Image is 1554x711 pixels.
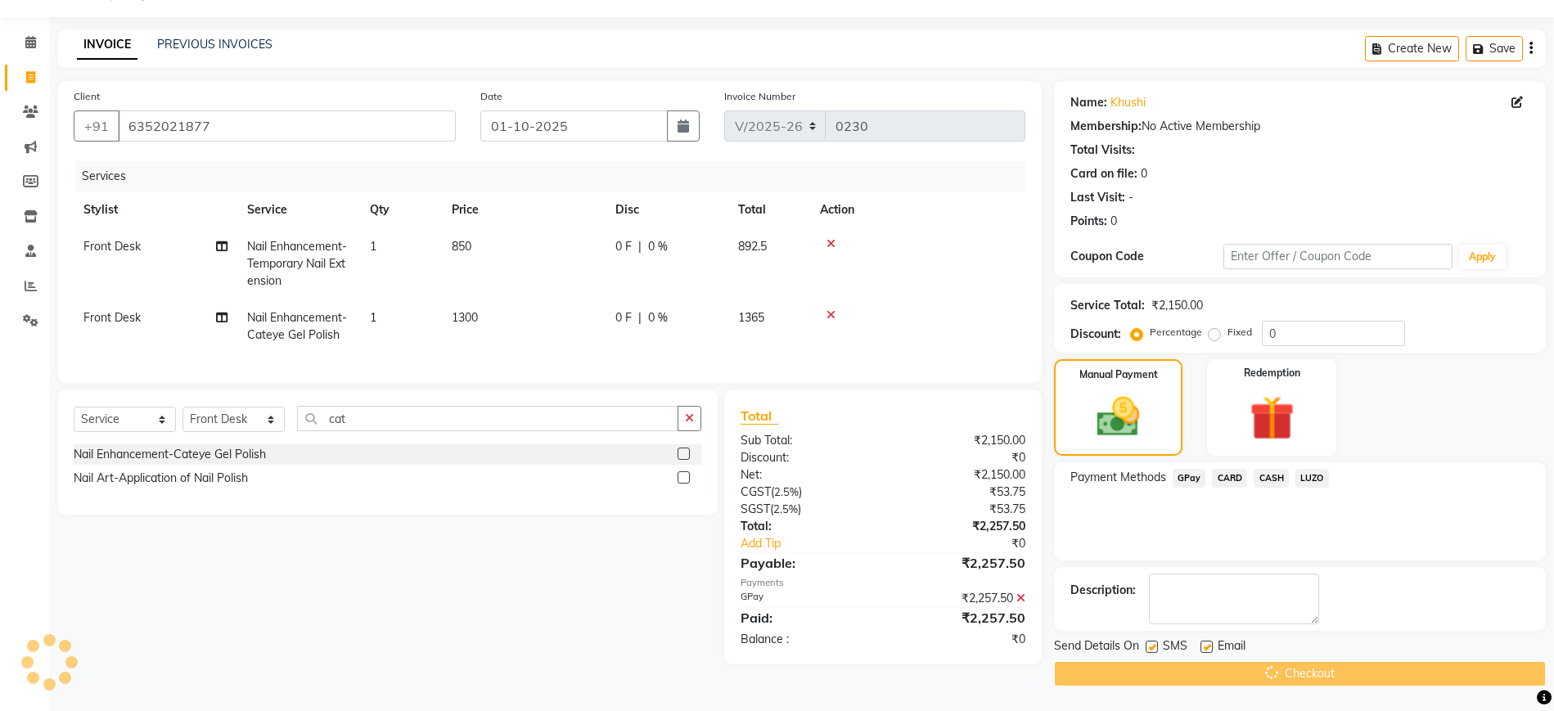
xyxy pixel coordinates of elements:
[741,502,770,516] span: SGST
[883,484,1038,501] div: ₹53.75
[1212,469,1247,488] span: CARD
[1459,245,1506,269] button: Apply
[728,484,883,501] div: ( )
[728,501,883,518] div: ( )
[370,239,376,254] span: 1
[883,553,1038,573] div: ₹2,257.50
[908,535,1037,552] div: ₹0
[741,484,771,499] span: CGST
[728,466,883,484] div: Net:
[738,310,764,325] span: 1365
[741,407,778,425] span: Total
[728,631,883,648] div: Balance :
[1070,165,1137,182] div: Card on file:
[1150,325,1202,340] label: Percentage
[452,310,478,325] span: 1300
[74,470,248,487] div: Nail Art-Application of Nail Polish
[1070,118,1142,135] div: Membership:
[1070,118,1529,135] div: No Active Membership
[1295,469,1329,488] span: LUZO
[442,191,606,228] th: Price
[74,446,266,463] div: Nail Enhancement-Cateye Gel Polish
[83,310,141,325] span: Front Desk
[1083,392,1153,442] img: _cash.svg
[83,239,141,254] span: Front Desk
[883,466,1038,484] div: ₹2,150.00
[648,309,668,326] span: 0 %
[1070,213,1107,230] div: Points:
[883,501,1038,518] div: ₹53.75
[77,30,137,60] a: INVOICE
[615,309,632,326] span: 0 F
[360,191,442,228] th: Qty
[1254,469,1289,488] span: CASH
[370,310,376,325] span: 1
[297,406,678,431] input: Search or Scan
[1070,94,1107,111] div: Name:
[810,191,1025,228] th: Action
[157,37,273,52] a: PREVIOUS INVOICES
[1173,469,1206,488] span: GPay
[1128,189,1133,206] div: -
[773,502,798,515] span: 2.5%
[247,310,347,342] span: Nail Enhancement-Cateye Gel Polish
[883,432,1038,449] div: ₹2,150.00
[883,590,1038,607] div: ₹2,257.50
[452,239,471,254] span: 850
[1151,297,1203,314] div: ₹2,150.00
[1070,142,1135,159] div: Total Visits:
[1070,469,1166,486] span: Payment Methods
[728,449,883,466] div: Discount:
[883,449,1038,466] div: ₹0
[74,110,119,142] button: +91
[480,89,502,104] label: Date
[774,485,799,498] span: 2.5%
[724,89,795,104] label: Invoice Number
[1070,189,1125,206] div: Last Visit:
[1079,367,1158,382] label: Manual Payment
[74,89,100,104] label: Client
[1236,390,1308,446] img: _gift.svg
[648,238,668,255] span: 0 %
[728,432,883,449] div: Sub Total:
[728,535,908,552] a: Add Tip
[247,239,347,288] span: Nail Enhancement-Temporary Nail Extension
[728,590,883,607] div: GPay
[1070,297,1145,314] div: Service Total:
[74,191,237,228] th: Stylist
[75,161,1038,191] div: Services
[606,191,728,228] th: Disc
[118,110,456,142] input: Search by Name/Mobile/Email/Code
[728,553,883,573] div: Payable:
[1070,326,1121,343] div: Discount:
[615,238,632,255] span: 0 F
[1070,248,1223,265] div: Coupon Code
[728,518,883,535] div: Total:
[883,608,1038,628] div: ₹2,257.50
[883,631,1038,648] div: ₹0
[638,309,642,326] span: |
[883,518,1038,535] div: ₹2,257.50
[1466,36,1523,61] button: Save
[1227,325,1252,340] label: Fixed
[1365,36,1459,61] button: Create New
[1218,637,1245,658] span: Email
[728,608,883,628] div: Paid:
[1163,637,1187,658] span: SMS
[237,191,360,228] th: Service
[1070,582,1136,599] div: Description:
[1110,213,1117,230] div: 0
[1141,165,1147,182] div: 0
[1223,244,1453,269] input: Enter Offer / Coupon Code
[728,191,810,228] th: Total
[738,239,767,254] span: 892.5
[1244,366,1300,380] label: Redemption
[1054,637,1139,658] span: Send Details On
[638,238,642,255] span: |
[741,576,1025,590] div: Payments
[1110,94,1146,111] a: Khushi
